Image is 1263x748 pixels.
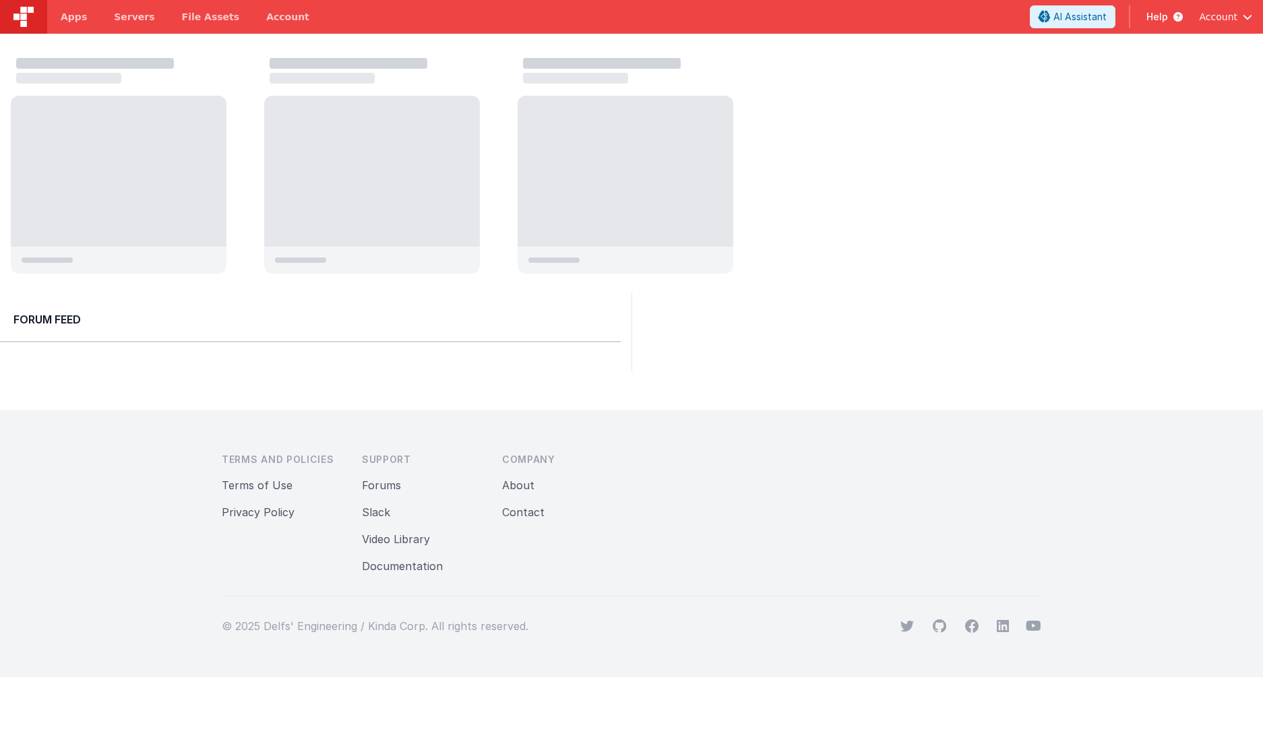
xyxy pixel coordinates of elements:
[222,618,528,634] p: © 2025 Delfs' Engineering / Kinda Corp. All rights reserved.
[362,531,430,547] button: Video Library
[502,504,545,520] button: Contact
[13,311,607,328] h2: Forum Feed
[1030,5,1115,28] button: AI Assistant
[502,477,534,493] button: About
[362,453,481,466] h3: Support
[182,10,240,24] span: File Assets
[1053,10,1107,24] span: AI Assistant
[362,558,443,574] button: Documentation
[502,478,534,492] a: About
[222,478,292,492] a: Terms of Use
[222,453,340,466] h3: Terms and Policies
[362,504,390,520] button: Slack
[996,619,1010,633] svg: viewBox="0 0 24 24" aria-hidden="true">
[1199,10,1252,24] button: Account
[114,10,154,24] span: Servers
[362,505,390,519] a: Slack
[362,477,401,493] button: Forums
[1199,10,1237,24] span: Account
[61,10,87,24] span: Apps
[502,453,621,466] h3: Company
[222,505,295,519] a: Privacy Policy
[1146,10,1168,24] span: Help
